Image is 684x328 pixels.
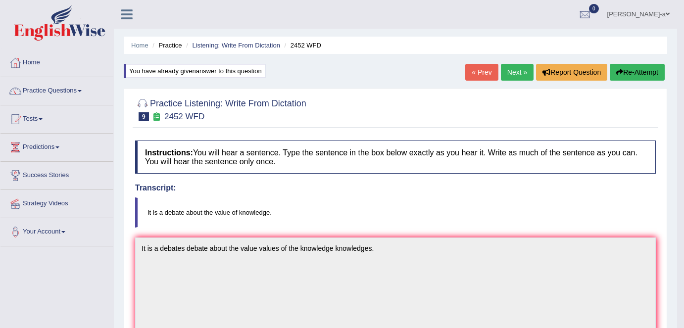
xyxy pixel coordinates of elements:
small: Exam occurring question [151,112,162,122]
span: 9 [139,112,149,121]
span: 0 [589,4,599,13]
blockquote: It is a debate about the value of knowledge. [135,197,656,228]
div: You have already given answer to this question [124,64,265,78]
h4: Transcript: [135,184,656,192]
a: « Prev [465,64,498,81]
small: 2452 WFD [164,112,204,121]
a: Predictions [0,134,113,158]
a: Next » [501,64,534,81]
a: Tests [0,105,113,130]
li: Practice [150,41,182,50]
a: Home [131,42,148,49]
li: 2452 WFD [282,41,321,50]
a: Your Account [0,218,113,243]
a: Listening: Write From Dictation [192,42,280,49]
button: Re-Attempt [610,64,665,81]
h4: You will hear a sentence. Type the sentence in the box below exactly as you hear it. Write as muc... [135,141,656,174]
a: Practice Questions [0,77,113,102]
a: Strategy Videos [0,190,113,215]
b: Instructions: [145,148,193,157]
button: Report Question [536,64,607,81]
h2: Practice Listening: Write From Dictation [135,96,306,121]
a: Home [0,49,113,74]
a: Success Stories [0,162,113,187]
